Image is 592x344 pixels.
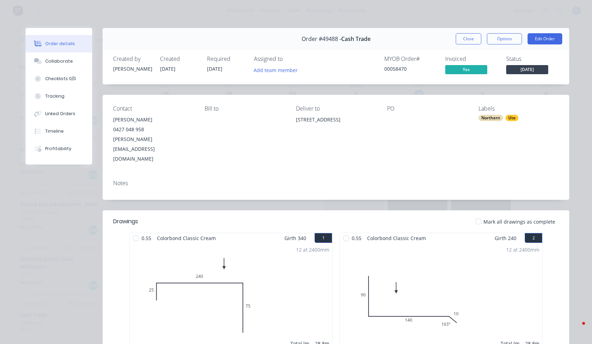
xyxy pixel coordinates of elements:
div: [PERSON_NAME][EMAIL_ADDRESS][DOMAIN_NAME] [113,134,193,164]
div: Required [207,56,246,62]
div: Checklists 0/0 [45,76,76,82]
div: Order details [45,41,75,47]
button: Linked Orders [26,105,92,122]
button: 2 [525,233,542,243]
div: Linked Orders [45,111,75,117]
div: Collaborate [45,58,73,64]
div: Labels [479,105,559,112]
div: [STREET_ADDRESS] [296,115,376,125]
span: Girth 340 [284,233,306,243]
span: Yes [445,65,487,74]
div: Profitability [45,146,71,152]
span: 0.55 [349,233,364,243]
div: Notes [113,180,559,187]
button: Profitability [26,140,92,157]
div: Invoiced [445,56,498,62]
span: [DATE] [207,65,222,72]
div: Status [506,56,559,62]
div: 12 at 2400mm [296,246,329,253]
button: Tracking [26,87,92,105]
button: Add team member [254,65,302,75]
button: [DATE] [506,65,548,76]
div: 12 at 2400mm [506,246,539,253]
button: Close [456,33,481,44]
div: MYOB Order # [384,56,437,62]
span: 0.55 [139,233,154,243]
button: Collaborate [26,52,92,70]
span: Cash Trade [341,36,371,42]
span: Colorbond Classic Cream [154,233,219,243]
span: [DATE] [160,65,175,72]
button: Checklists 0/0 [26,70,92,87]
div: [PERSON_NAME] [113,115,193,125]
div: Ute [505,115,518,121]
button: 1 [315,233,332,243]
div: [PERSON_NAME] [113,65,152,72]
div: [PERSON_NAME]0427 048 958[PERSON_NAME][EMAIL_ADDRESS][DOMAIN_NAME] [113,115,193,164]
div: Tracking [45,93,64,99]
span: [DATE] [506,65,548,74]
div: 00058470 [384,65,437,72]
div: Created [160,56,199,62]
button: Timeline [26,122,92,140]
button: Add team member [250,65,302,75]
div: Created by [113,56,152,62]
button: Options [487,33,522,44]
div: PO [387,105,467,112]
div: Contact [113,105,193,112]
iframe: Intercom live chat [568,320,585,337]
div: 0427 048 958 [113,125,193,134]
div: Timeline [45,128,64,134]
span: Colorbond Classic Cream [364,233,429,243]
span: Girth 240 [495,233,516,243]
div: Assigned to [254,56,324,62]
div: Drawings [113,217,138,226]
button: Edit Order [528,33,562,44]
button: Order details [26,35,92,52]
span: Order #49488 - [302,36,341,42]
div: [STREET_ADDRESS] [296,115,376,137]
div: Bill to [205,105,285,112]
span: Mark all drawings as complete [483,218,555,225]
div: Northern [479,115,503,121]
div: Deliver to [296,105,376,112]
